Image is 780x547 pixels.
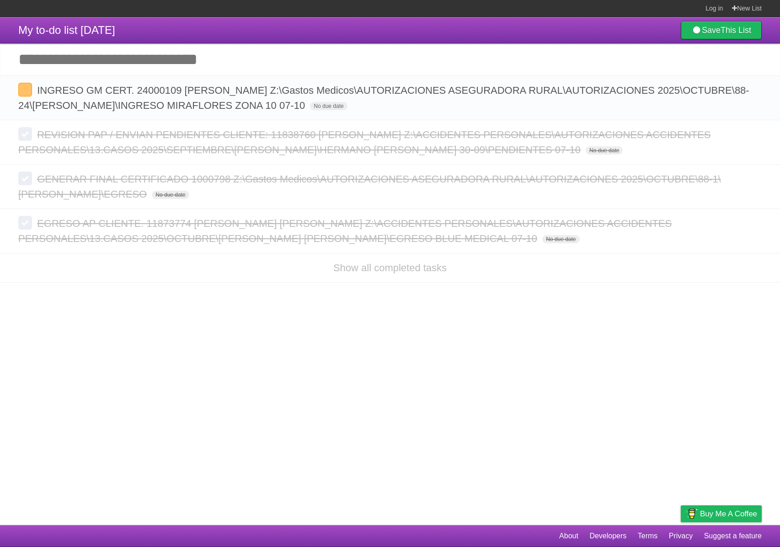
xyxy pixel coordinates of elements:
[18,129,711,156] span: REVISION PAP / ENVIAN PENDIENTES CLIENTE: 11838760 [PERSON_NAME] Z:\ACCIDENTES PERSONALES\AUTORIZ...
[152,191,189,199] span: No due date
[589,527,626,545] a: Developers
[333,262,447,273] a: Show all completed tasks
[681,21,762,39] a: SaveThis List
[310,102,347,110] span: No due date
[18,24,115,36] span: My to-do list [DATE]
[18,83,32,97] label: Done
[669,527,693,545] a: Privacy
[721,26,751,35] b: This List
[681,505,762,522] a: Buy me a coffee
[18,85,749,111] span: INGRESO GM CERT. 24000109 [PERSON_NAME] Z:\Gastos Medicos\AUTORIZACIONES ASEGURADORA RURAL\AUTORI...
[685,506,698,521] img: Buy me a coffee
[18,218,672,244] span: EGRESO AP CLIENTE. 11873774 [PERSON_NAME] [PERSON_NAME] Z:\ACCIDENTES PERSONALES\AUTORIZACIONES A...
[559,527,578,545] a: About
[542,235,579,243] span: No due date
[700,506,757,522] span: Buy me a coffee
[18,173,721,200] span: GENERAR FINAL CERTIFICADO 1000798 Z:\Gastos Medicos\AUTORIZACIONES ASEGURADORA RURAL\AUTORIZACION...
[18,172,32,185] label: Done
[18,127,32,141] label: Done
[18,216,32,230] label: Done
[704,527,762,545] a: Suggest a feature
[638,527,658,545] a: Terms
[586,146,623,155] span: No due date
